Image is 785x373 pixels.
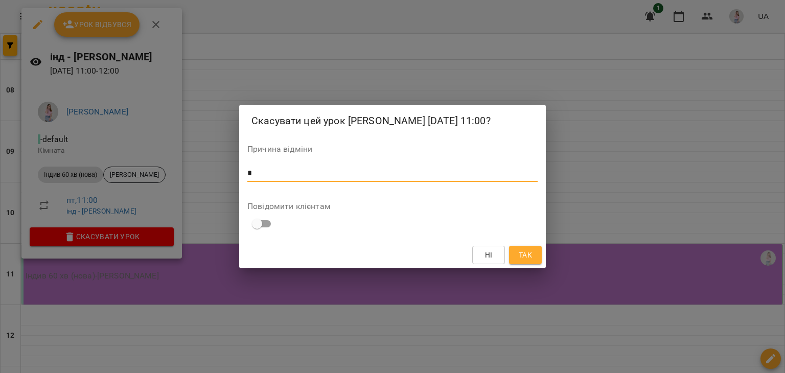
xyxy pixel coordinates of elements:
button: Так [509,246,542,264]
button: Ні [472,246,505,264]
span: Ні [485,249,493,261]
h2: Скасувати цей урок [PERSON_NAME] [DATE] 11:00? [251,113,534,129]
label: Причина відміни [247,145,538,153]
span: Так [519,249,532,261]
label: Повідомити клієнтам [247,202,538,211]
